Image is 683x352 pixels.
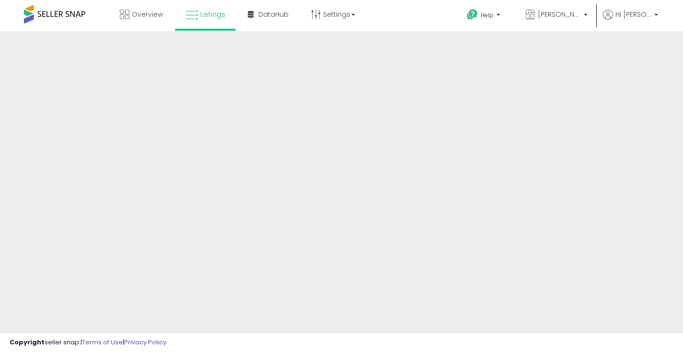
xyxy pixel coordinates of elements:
span: Overview [132,10,163,19]
strong: Copyright [10,338,45,347]
div: seller snap | | [10,338,166,347]
span: Help [481,11,494,19]
span: Hi [PERSON_NAME] [615,10,651,19]
i: Get Help [466,9,478,21]
span: Listings [200,10,225,19]
span: [PERSON_NAME] LLC [538,10,581,19]
a: Privacy Policy [124,338,166,347]
span: DataHub [258,10,289,19]
a: Hi [PERSON_NAME] [603,10,658,31]
a: Terms of Use [82,338,123,347]
a: Help [459,1,510,31]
